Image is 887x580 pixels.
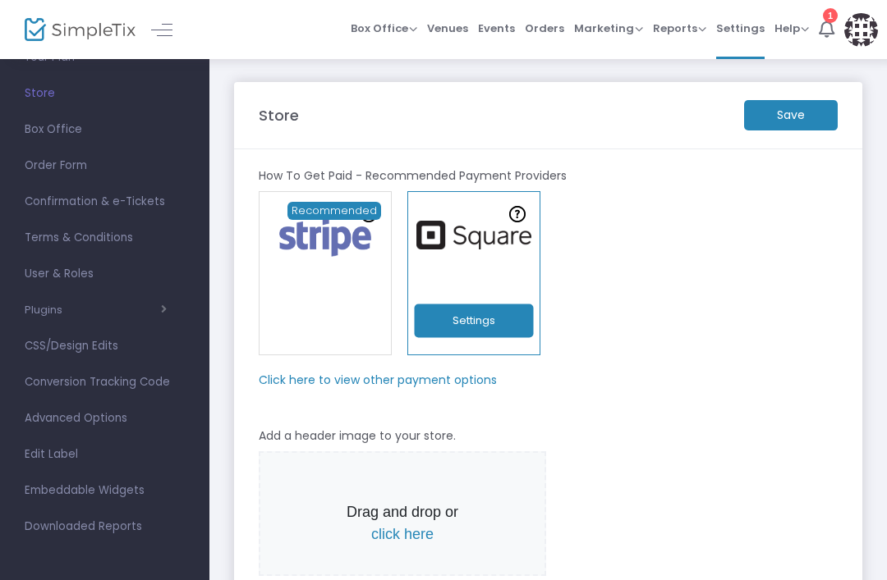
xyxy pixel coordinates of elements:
[427,7,468,49] span: Venues
[408,221,540,249] img: square.png
[334,501,471,546] p: Drag and drop or
[25,119,185,140] span: Box Office
[259,372,497,389] m-panel-subtitle: Click here to view other payment options
[25,227,185,249] span: Terms & Conditions
[25,372,185,393] span: Conversion Tracking Code
[744,100,838,130] m-button: Save
[25,304,167,317] button: Plugins
[371,526,434,542] span: click here
[25,263,185,285] span: User & Roles
[25,191,185,212] span: Confirmation & e-Tickets
[653,21,706,36] span: Reports
[259,167,567,185] m-panel-subtitle: How To Get Paid - Recommended Payment Providers
[574,21,643,36] span: Marketing
[25,336,185,357] span: CSS/Design Edits
[478,7,515,49] span: Events
[351,21,417,36] span: Box Office
[25,516,185,537] span: Downloaded Reports
[25,444,185,465] span: Edit Label
[287,202,381,220] span: Recommended
[259,427,456,445] m-panel-subtitle: Add a header image to your store.
[774,21,809,36] span: Help
[25,83,185,104] span: Store
[414,304,533,338] button: Settings
[25,480,185,501] span: Embeddable Widgets
[25,155,185,176] span: Order Form
[269,215,380,260] img: stripe.png
[25,408,185,429] span: Advanced Options
[509,206,526,222] img: question-mark
[716,7,765,49] span: Settings
[525,7,564,49] span: Orders
[259,104,299,126] m-panel-title: Store
[823,8,838,23] div: 1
